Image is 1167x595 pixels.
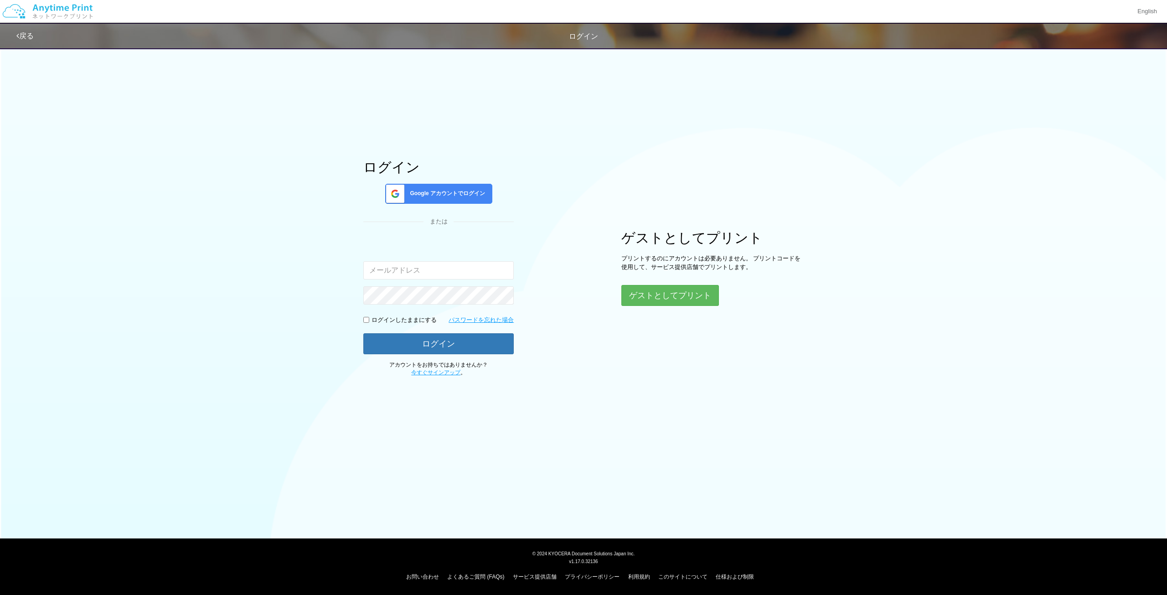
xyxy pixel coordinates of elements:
[532,550,635,556] span: © 2024 KYOCERA Document Solutions Japan Inc.
[406,190,485,197] span: Google アカウントでログイン
[621,285,719,306] button: ゲストとしてプリント
[363,261,514,279] input: メールアドレス
[621,254,804,271] p: プリントするのにアカウントは必要ありません。 プリントコードを使用して、サービス提供店舗でプリントします。
[569,32,598,40] span: ログイン
[363,333,514,354] button: ログイン
[628,574,650,580] a: 利用規約
[621,230,804,245] h1: ゲストとしてプリント
[16,32,34,40] a: 戻る
[716,574,754,580] a: 仕様および制限
[411,369,466,376] span: 。
[363,217,514,226] div: または
[513,574,557,580] a: サービス提供店舗
[372,316,437,325] p: ログインしたままにする
[411,369,460,376] a: 今すぐサインアップ
[447,574,504,580] a: よくあるご質問 (FAQs)
[363,160,514,175] h1: ログイン
[363,361,514,377] p: アカウントをお持ちではありませんか？
[406,574,439,580] a: お問い合わせ
[565,574,620,580] a: プライバシーポリシー
[449,316,514,325] a: パスワードを忘れた場合
[658,574,707,580] a: このサイトについて
[569,559,598,564] span: v1.17.0.32136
